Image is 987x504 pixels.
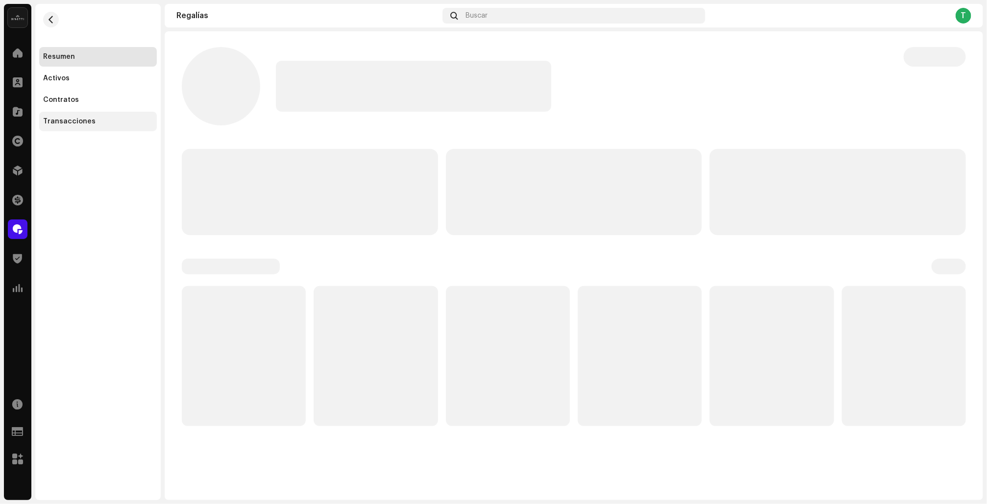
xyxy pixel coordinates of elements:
img: 02a7c2d3-3c89-4098-b12f-2ff2945c95ee [8,8,27,27]
re-m-nav-item: Contratos [39,90,157,110]
div: Resumen [43,53,75,61]
div: Activos [43,74,70,82]
div: Regalías [176,12,439,20]
div: Transacciones [43,118,96,125]
re-m-nav-item: Activos [39,69,157,88]
re-m-nav-item: Transacciones [39,112,157,131]
re-m-nav-item: Resumen [39,47,157,67]
span: Buscar [466,12,488,20]
div: Contratos [43,96,79,104]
